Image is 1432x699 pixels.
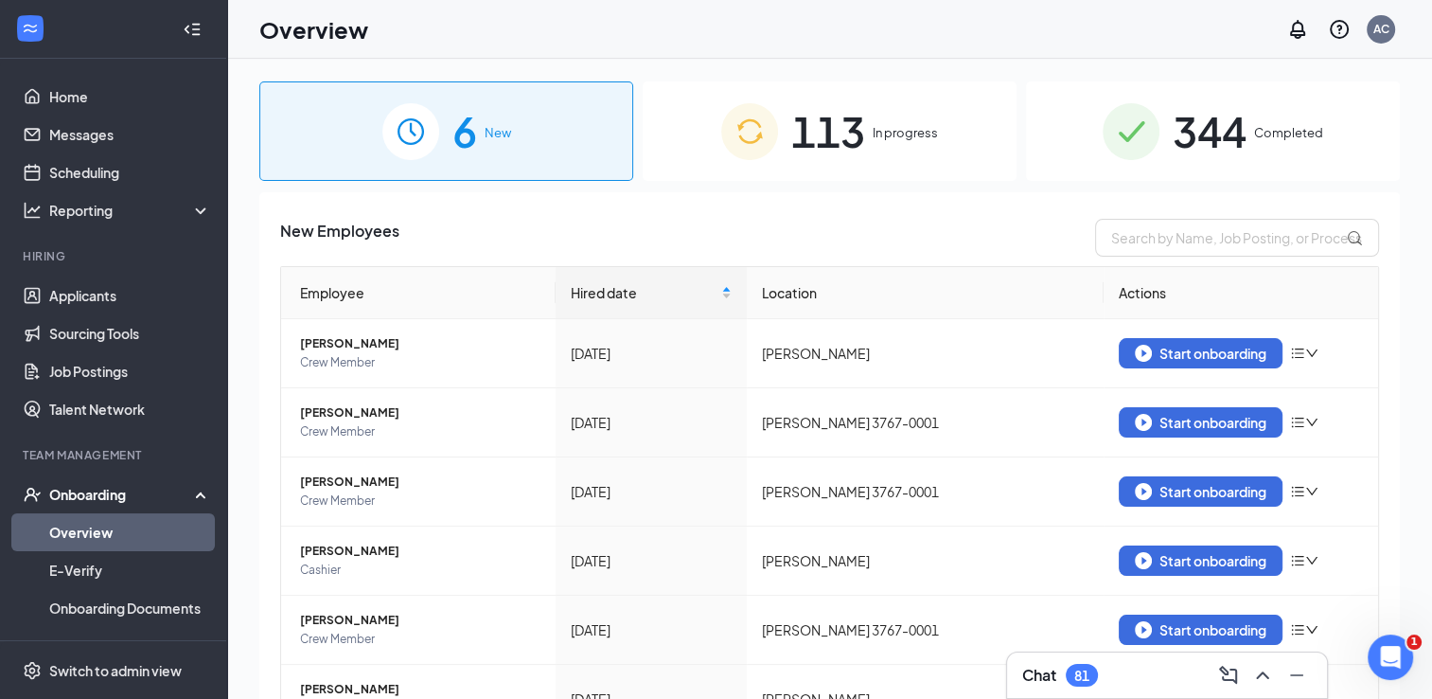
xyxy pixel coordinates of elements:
div: [DATE] [571,619,732,640]
td: [PERSON_NAME] [747,319,1105,388]
span: New Employees [280,219,399,257]
div: Start onboarding [1135,414,1266,431]
a: Home [49,78,211,116]
div: [DATE] [571,550,732,571]
h3: Chat [1022,665,1056,686]
span: [PERSON_NAME] [300,334,540,353]
button: Start onboarding [1119,338,1282,368]
span: Crew Member [300,492,540,511]
span: Crew Member [300,422,540,441]
svg: Settings [23,661,42,680]
div: Start onboarding [1135,345,1266,362]
span: In progress [873,123,938,142]
td: [PERSON_NAME] 3767-0001 [747,457,1105,527]
button: Start onboarding [1119,476,1282,507]
th: Location [747,267,1105,319]
span: bars [1290,415,1305,430]
div: Reporting [49,201,212,220]
td: [PERSON_NAME] [747,527,1105,596]
svg: WorkstreamLogo [21,19,40,38]
div: [DATE] [571,412,732,433]
div: Start onboarding [1135,552,1266,569]
svg: Collapse [183,20,202,39]
button: ComposeMessage [1213,660,1244,690]
svg: ChevronUp [1251,664,1274,687]
td: [PERSON_NAME] 3767-0001 [747,596,1105,665]
td: [PERSON_NAME] 3767-0001 [747,388,1105,457]
span: down [1305,347,1318,360]
span: Cashier [300,561,540,580]
a: Applicants [49,277,211,314]
div: Team Management [23,447,207,463]
span: down [1305,554,1318,567]
button: Start onboarding [1119,407,1282,438]
span: [PERSON_NAME] [300,403,540,422]
div: [DATE] [571,343,732,364]
span: Crew Member [300,353,540,372]
span: bars [1290,346,1305,361]
div: 81 [1074,668,1089,684]
a: Onboarding Documents [49,589,211,627]
span: Crew Member [300,630,540,649]
div: Onboarding [49,485,195,504]
button: Minimize [1282,660,1312,690]
div: Switch to admin view [49,661,182,680]
span: bars [1290,484,1305,499]
a: Overview [49,513,211,551]
th: Employee [281,267,556,319]
span: down [1305,416,1318,429]
a: E-Verify [49,551,211,589]
span: down [1305,623,1318,636]
div: AC [1373,21,1389,37]
span: bars [1290,553,1305,568]
a: Sourcing Tools [49,314,211,352]
input: Search by Name, Job Posting, or Process [1095,219,1379,257]
svg: Minimize [1285,664,1308,687]
div: Start onboarding [1135,621,1266,638]
div: [DATE] [571,481,732,502]
a: Messages [49,116,211,153]
span: 6 [452,99,477,164]
a: Scheduling [49,153,211,191]
span: 344 [1173,99,1246,164]
button: ChevronUp [1247,660,1278,690]
span: 1 [1406,635,1422,650]
button: Start onboarding [1119,546,1282,576]
span: [PERSON_NAME] [300,473,540,492]
th: Actions [1104,267,1378,319]
span: [PERSON_NAME] [300,611,540,630]
iframe: Intercom live chat [1368,635,1413,680]
span: 113 [791,99,865,164]
span: [PERSON_NAME] [300,680,540,699]
svg: Analysis [23,201,42,220]
svg: QuestionInfo [1328,18,1351,41]
h1: Overview [259,13,368,45]
span: Completed [1254,123,1323,142]
svg: UserCheck [23,485,42,504]
svg: Notifications [1286,18,1309,41]
span: down [1305,485,1318,498]
svg: ComposeMessage [1217,664,1240,687]
a: Activity log [49,627,211,665]
span: [PERSON_NAME] [300,542,540,561]
span: New [485,123,511,142]
a: Job Postings [49,352,211,390]
span: bars [1290,622,1305,637]
div: Hiring [23,248,207,264]
button: Start onboarding [1119,615,1282,645]
div: Start onboarding [1135,483,1266,500]
a: Talent Network [49,390,211,428]
span: Hired date [571,282,717,303]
